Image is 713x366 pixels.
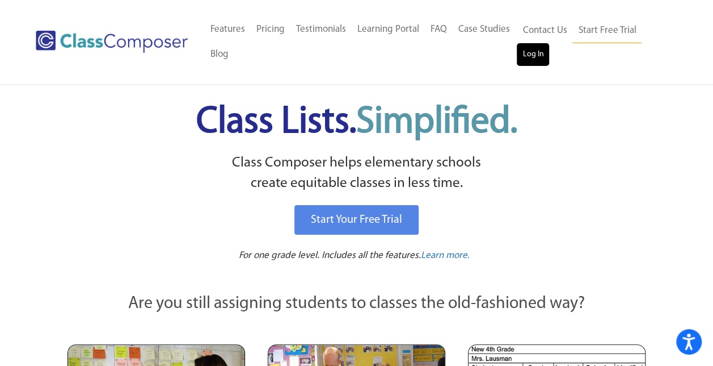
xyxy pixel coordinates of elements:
p: Are you still assigning students to classes the old-fashioned way? [67,292,646,317]
a: Learn more. [421,249,470,263]
span: Learn more. [421,251,470,260]
a: Start Free Trial [572,18,642,44]
span: Class Lists. [196,104,517,141]
a: Features [205,17,251,42]
a: Learning Portal [352,17,425,42]
a: Log In [517,43,549,66]
span: For one grade level. Includes all the features. [239,251,421,260]
a: Pricing [251,17,290,42]
a: Contact Us [517,18,572,43]
span: Simplified. [356,104,517,141]
a: Start Your Free Trial [294,205,419,235]
a: FAQ [425,17,453,42]
nav: Header Menu [517,18,669,66]
span: Start Your Free Trial [311,214,402,226]
nav: Header Menu [205,17,517,67]
a: Testimonials [290,17,352,42]
img: Class Composer [36,31,188,53]
a: Blog [205,42,234,67]
p: Class Composer helps elementary schools create equitable classes in less time. [66,153,648,194]
a: Case Studies [453,17,516,42]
